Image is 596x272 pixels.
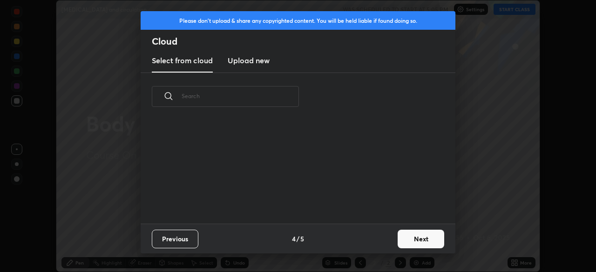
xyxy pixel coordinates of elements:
h4: 4 [292,234,296,244]
input: Search [182,76,299,116]
button: Previous [152,230,198,248]
h3: Select from cloud [152,55,213,66]
h4: / [297,234,299,244]
h2: Cloud [152,35,455,47]
div: Please don't upload & share any copyrighted content. You will be held liable if found doing so. [141,11,455,30]
button: Next [398,230,444,248]
h3: Upload new [228,55,270,66]
h4: 5 [300,234,304,244]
